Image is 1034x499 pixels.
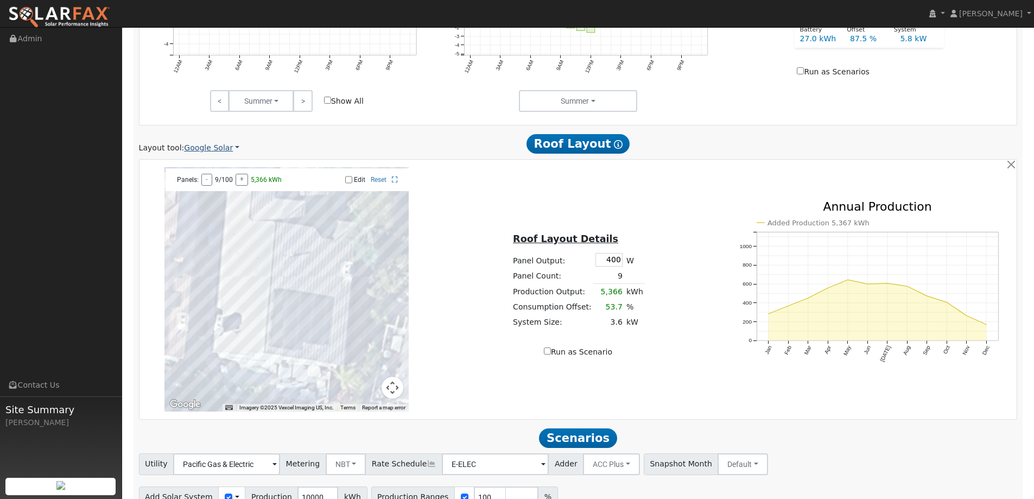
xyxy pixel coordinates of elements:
[455,50,460,56] text: -5
[539,428,617,448] span: Scenarios
[593,268,624,284] td: 9
[280,453,326,475] span: Metering
[177,176,199,184] span: Panels:
[944,300,949,305] circle: onclick=""
[184,142,239,154] a: Google Solar
[593,315,624,330] td: 3.6
[888,26,935,35] div: System
[797,66,869,78] label: Run as Scenarios
[511,284,594,300] td: Production Output:
[324,97,331,104] input: Show All
[544,346,612,358] label: Run as Scenario
[526,134,630,154] span: Roof Layout
[842,345,852,357] text: May
[593,284,624,300] td: 5,366
[362,405,405,410] a: Report a map error
[823,200,931,213] text: Annual Production
[293,59,304,73] text: 12PM
[644,453,719,475] span: Snapshot Month
[511,300,594,315] td: Consumption Offset:
[548,453,583,475] span: Adder
[797,67,804,74] input: Run as Scenarios
[879,345,892,363] text: [DATE]
[740,243,752,249] text: 1000
[624,251,645,268] td: W
[766,312,771,316] circle: onclick=""
[139,143,185,152] span: Layout tool:
[544,348,551,355] input: Run as Scenario
[384,59,394,71] text: 9PM
[210,90,229,112] a: <
[959,9,1023,18] span: [PERSON_NAME]
[902,345,911,356] text: Aug
[823,344,833,355] text: Apr
[324,59,334,71] text: 3PM
[354,59,364,71] text: 6PM
[844,33,894,45] div: 87.5 %
[215,176,233,184] span: 9/100
[981,345,991,356] text: Dec
[743,319,752,325] text: 200
[676,59,686,71] text: 9PM
[56,481,65,490] img: retrieve
[264,59,274,71] text: 9AM
[442,453,549,475] input: Select a Rate Schedule
[786,304,790,308] circle: onclick=""
[167,397,203,412] a: Open this area in Google Maps (opens a new window)
[616,59,625,71] text: 3PM
[5,402,116,417] span: Site Summary
[167,397,203,412] img: Google
[365,453,442,475] span: Rate Schedule
[204,59,213,71] text: 3AM
[794,33,844,45] div: 27.0 kWh
[984,323,988,327] circle: onclick=""
[326,453,366,475] button: NBT
[567,10,575,28] rect: onclick=""
[233,59,243,71] text: 6AM
[494,59,504,71] text: 3AM
[525,59,535,71] text: 6AM
[885,281,890,286] circle: onclick=""
[511,315,594,330] td: System Size:
[806,296,810,300] circle: onclick=""
[748,338,752,344] text: 0
[8,6,110,29] img: SolarFax
[324,96,364,107] label: Show All
[519,90,638,112] button: Summer
[163,41,168,47] text: -4
[139,453,174,475] span: Utility
[624,300,645,315] td: %
[743,300,752,306] text: 400
[826,286,830,290] circle: onclick=""
[239,405,334,410] span: Imagery ©2025 Vexcel Imaging US, Inc.
[251,176,282,184] span: 5,366 kWh
[587,10,595,33] rect: onclick=""
[718,453,768,475] button: Default
[743,281,752,287] text: 600
[961,345,970,356] text: Nov
[794,26,841,35] div: Battery
[577,10,585,30] rect: onclick=""
[593,300,624,315] td: 53.7
[354,176,365,184] label: Edit
[511,251,594,268] td: Panel Output:
[392,176,398,184] a: Full Screen
[905,284,909,288] circle: onclick=""
[624,315,645,330] td: kW
[783,345,792,356] text: Feb
[895,33,944,45] div: 5.8 kW
[614,140,623,149] i: Show Help
[5,417,116,428] div: [PERSON_NAME]
[803,344,813,356] text: Mar
[173,453,280,475] input: Select a Utility
[371,176,386,184] a: Reset
[583,453,640,475] button: ACC Plus
[764,345,773,355] text: Jan
[340,405,356,410] a: Terms (opens in new tab)
[645,59,655,71] text: 6PM
[863,345,872,355] text: Jun
[513,233,618,244] u: Roof Layout Details
[925,294,929,298] circle: onclick=""
[293,90,312,112] a: >
[464,59,475,73] text: 12AM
